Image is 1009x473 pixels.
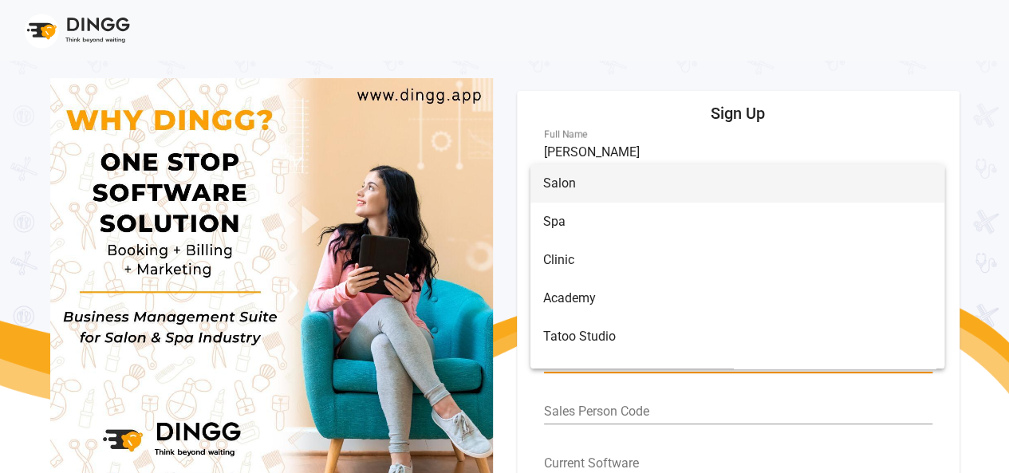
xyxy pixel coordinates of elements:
span: Salon [543,164,932,203]
span: Academy [543,279,932,317]
span: Nail Studio [543,356,932,394]
span: Clinic [543,241,932,279]
span: Spa [543,203,932,241]
span: Tatoo Studio [543,317,932,356]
